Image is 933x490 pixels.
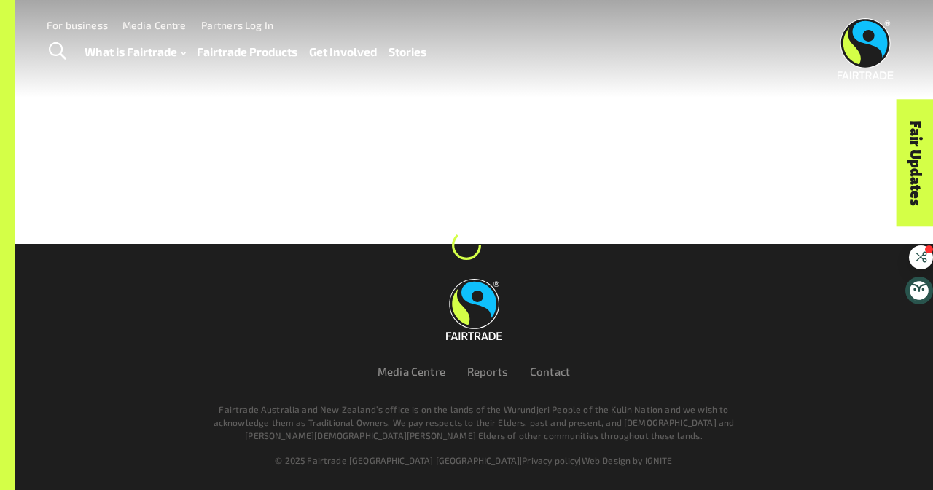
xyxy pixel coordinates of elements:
a: Get Involved [309,42,377,62]
img: Fairtrade Australia New Zealand logo [838,18,894,79]
a: Media Centre [122,19,187,31]
a: Toggle Search [39,33,75,70]
a: Reports [467,365,508,378]
a: For business [47,19,108,31]
a: Contact [530,365,570,378]
a: What is Fairtrade [85,42,186,62]
span: © 2025 Fairtrade [GEOGRAPHIC_DATA] [GEOGRAPHIC_DATA] [275,455,520,465]
div: | | [74,454,873,467]
img: Fairtrade Australia New Zealand logo [446,279,502,340]
a: Privacy policy [522,455,579,465]
a: Fairtrade Products [197,42,297,62]
a: Stories [389,42,426,62]
a: Web Design by IGNITE [582,455,673,465]
p: Fairtrade Australia and New Zealand’s office is on the lands of the Wurundjeri People of the Kuli... [210,403,738,442]
a: Partners Log In [201,19,273,31]
a: Media Centre [378,365,445,378]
